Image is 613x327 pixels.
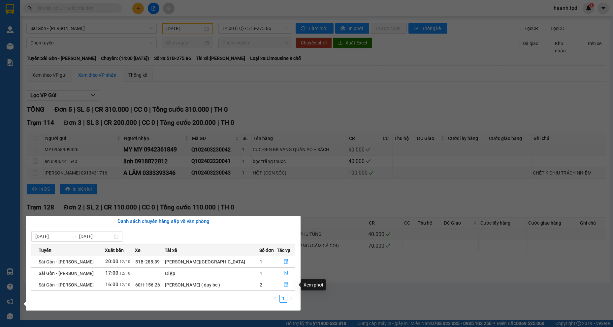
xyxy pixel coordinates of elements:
[165,258,259,265] div: [PERSON_NAME][GEOGRAPHIC_DATA]
[272,295,279,303] button: left
[105,270,118,276] span: 17:00
[165,281,259,288] div: [PERSON_NAME] ( duy bc )
[277,247,290,254] span: Tác vụ
[301,279,326,290] div: Xem phơi
[287,295,295,303] li: Next Page
[135,247,141,254] span: Xe
[105,247,124,254] span: Xuất bến
[274,296,277,300] span: left
[277,280,295,290] button: file-done
[284,271,288,276] span: file-done
[260,282,262,287] span: 2
[284,282,288,287] span: file-done
[39,247,51,254] span: Tuyến
[272,295,279,303] li: Previous Page
[71,234,77,239] span: swap-right
[119,283,130,287] span: 12/10
[277,268,295,279] button: file-done
[279,295,287,303] li: 1
[39,271,94,276] span: Sài Gòn - [PERSON_NAME]
[280,295,287,302] a: 1
[39,259,94,264] span: Sài Gòn - [PERSON_NAME]
[277,257,295,267] button: file-done
[71,234,77,239] span: to
[165,270,259,277] div: Điệp
[31,218,295,226] div: Danh sách chuyến hàng sắp về văn phòng
[119,271,130,276] span: 12/10
[284,259,288,264] span: file-done
[289,296,293,300] span: right
[79,233,113,240] input: Đến ngày
[39,282,94,287] span: Sài Gòn - [PERSON_NAME]
[259,247,274,254] span: Số đơn
[35,233,69,240] input: Từ ngày
[260,271,262,276] span: 1
[165,247,177,254] span: Tài xế
[119,259,130,264] span: 12/10
[260,259,262,264] span: 1
[105,282,118,287] span: 16:00
[135,259,160,264] span: 51B-285.89
[135,282,160,287] span: 60H-156.26
[105,259,118,264] span: 20:00
[287,295,295,303] button: right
